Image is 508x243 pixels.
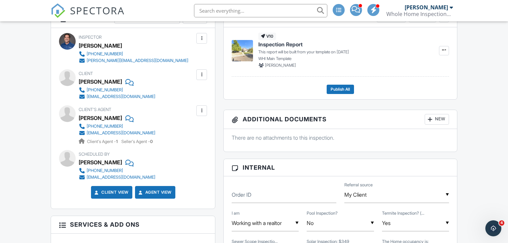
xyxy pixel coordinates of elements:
div: [EMAIL_ADDRESS][DOMAIN_NAME] [87,94,155,99]
a: Client View [93,189,129,196]
iframe: Intercom live chat [485,220,501,236]
label: I am [232,210,240,216]
h3: Internal [224,159,457,176]
a: [PHONE_NUMBER] [79,87,155,93]
div: [PERSON_NAME] [79,77,122,87]
a: [PERSON_NAME] [79,113,122,123]
p: There are no attachments to this inspection. [232,134,449,141]
div: [PHONE_NUMBER] [87,87,123,93]
a: [EMAIL_ADDRESS][DOMAIN_NAME] [79,130,155,136]
div: [PHONE_NUMBER] [87,168,123,173]
h3: Services & Add ons [51,216,215,233]
img: The Best Home Inspection Software - Spectora [51,3,65,18]
strong: 0 [150,139,153,144]
div: [EMAIL_ADDRESS][DOMAIN_NAME] [87,130,155,136]
div: [PERSON_NAME] [405,4,448,11]
label: Order ID [232,191,251,198]
span: 4 [499,220,504,226]
label: Termite Inspection? (Starting at $55) [382,210,424,216]
span: Seller's Agent - [121,139,153,144]
a: Agent View [137,189,172,196]
strong: 1 [116,139,118,144]
span: SPECTORA [70,3,125,17]
div: [PERSON_NAME][EMAIL_ADDRESS][DOMAIN_NAME] [87,58,188,63]
a: [PHONE_NUMBER] [79,167,155,174]
a: SPECTORA [51,9,125,23]
div: Whole Home Inspections, LLC [386,11,453,17]
h3: Additional Documents [224,110,457,129]
input: Search everything... [194,4,327,17]
div: [PHONE_NUMBER] [87,51,123,57]
div: [EMAIL_ADDRESS][DOMAIN_NAME] [87,175,155,180]
label: Pool Inspection? [307,210,338,216]
div: New [425,114,449,125]
a: [EMAIL_ADDRESS][DOMAIN_NAME] [79,174,155,181]
label: Referral source [344,182,373,188]
span: Client [79,71,93,76]
a: [EMAIL_ADDRESS][DOMAIN_NAME] [79,93,155,100]
span: Inspector [79,35,102,40]
span: Client's Agent [79,107,111,112]
a: [PHONE_NUMBER] [79,123,155,130]
div: [PHONE_NUMBER] [87,124,123,129]
span: Client's Agent - [87,139,119,144]
a: [PERSON_NAME][EMAIL_ADDRESS][DOMAIN_NAME] [79,57,188,64]
a: [PHONE_NUMBER] [79,51,188,57]
div: [PERSON_NAME] [79,41,122,51]
div: [PERSON_NAME] [79,157,122,167]
span: Scheduled By [79,152,110,157]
